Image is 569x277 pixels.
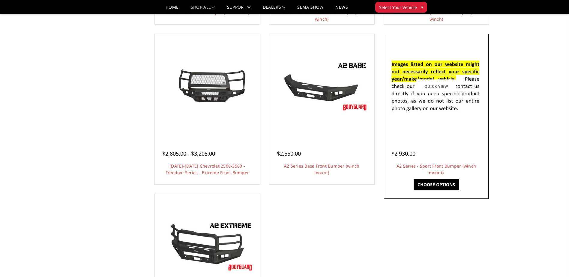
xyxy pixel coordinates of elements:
[416,79,456,94] a: Quick view
[397,163,476,175] a: A2 Series - Sport Front Bumper (winch mount)
[277,150,301,157] span: $2,550.00
[156,35,258,137] a: 2020-2023 Chevrolet 2500-3500 - Freedom Series - Extreme Front Bumper 2020-2023 Chevrolet 2500-35...
[391,150,415,157] span: $2,930.00
[385,35,487,137] a: A2 Series - Sport Front Bumper (winch mount) A2 Series - Sport Front Bumper (winch mount)
[159,65,255,108] img: 2020-2023 Chevrolet 2500-3500 - Freedom Series - Extreme Front Bumper
[388,54,484,119] img: A2 Series - Sport Front Bumper (winch mount)
[379,4,417,10] span: Select Your Vehicle
[191,5,215,14] a: shop all
[297,5,323,14] a: SEMA Show
[284,163,360,175] a: A2 Series Base Front Bumper (winch mount)
[375,2,427,13] button: Select Your Vehicle
[271,35,373,137] a: A2 Series Base Front Bumper (winch mount) A2 Series Base Front Bumper (winch mount)
[166,5,178,14] a: Home
[227,5,251,14] a: Support
[263,5,286,14] a: Dealers
[414,179,459,190] a: Choose Options
[162,150,215,157] span: $2,805.00 - $3,205.00
[421,4,423,10] span: ▾
[335,5,348,14] a: News
[166,163,249,175] a: [DATE]-[DATE] Chevrolet 2500-3500 - Freedom Series - Extreme Front Bumper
